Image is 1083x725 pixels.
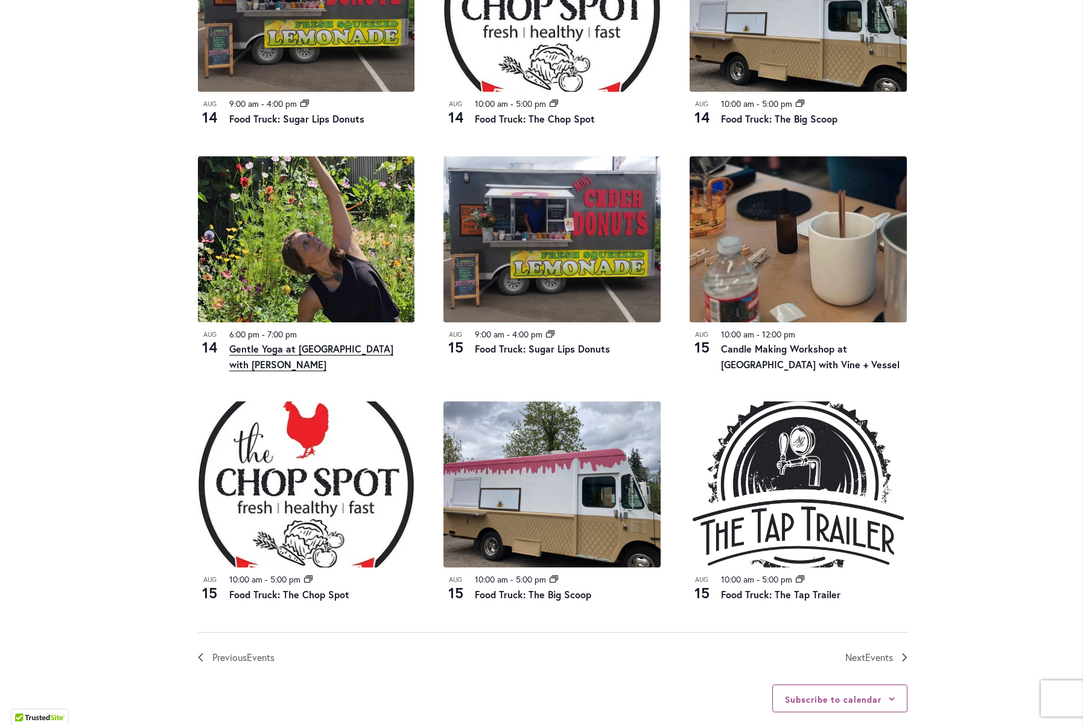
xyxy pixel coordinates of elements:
span: Aug [443,99,468,109]
span: - [757,573,760,585]
span: Aug [690,575,714,585]
span: Previous [212,650,275,665]
time: 10:00 am [475,573,508,585]
span: Aug [198,330,222,340]
span: Aug [690,330,714,340]
img: Food Truck: The Big Scoop [443,401,661,567]
span: 14 [443,107,468,127]
a: Next Events [845,650,907,665]
a: Food Truck: The Big Scoop [721,112,837,125]
a: Food Truck: Sugar Lips Donuts [229,112,364,125]
a: Gentle Yoga at [GEOGRAPHIC_DATA] with [PERSON_NAME] [229,342,393,371]
time: 5:00 pm [762,98,792,109]
img: Food Truck: Sugar Lips Apple Cider Donuts [443,156,661,322]
span: - [507,328,510,340]
time: 12:00 pm [762,328,795,340]
span: Events [865,651,893,663]
time: 6:00 pm [229,328,259,340]
span: Aug [443,330,468,340]
img: Food Truck: The Tap Trailer [690,401,907,567]
span: Aug [198,99,222,109]
span: - [510,98,513,109]
span: 15 [690,337,714,357]
span: 15 [443,337,468,357]
span: - [510,573,513,585]
time: 10:00 am [721,98,754,109]
span: - [262,328,265,340]
span: Aug [443,575,468,585]
span: - [757,328,760,340]
img: e584ba9caeef8517f06b2e4325769a61 [198,156,415,322]
time: 5:00 pm [516,98,546,109]
time: 9:00 am [475,328,504,340]
a: Candle Making Workshop at [GEOGRAPHIC_DATA] with Vine + Vessel [721,342,900,371]
a: Food Truck: Sugar Lips Donuts [475,342,610,355]
span: 15 [198,583,222,603]
a: Food Truck: The Big Scoop [475,588,591,601]
span: 14 [198,107,222,127]
time: 10:00 am [721,573,754,585]
button: Subscribe to calendar [785,694,881,705]
span: Events [247,651,275,663]
img: THE CHOP SPOT PDX – Food Truck [198,401,415,567]
span: 15 [690,583,714,603]
time: 10:00 am [229,573,262,585]
time: 7:00 pm [267,328,297,340]
time: 10:00 am [475,98,508,109]
time: 10:00 am [721,328,754,340]
span: - [757,98,760,109]
span: 15 [443,583,468,603]
span: Aug [690,99,714,109]
time: 4:00 pm [512,328,542,340]
a: Food Truck: The Tap Trailer [721,588,840,601]
span: 14 [198,337,222,357]
time: 5:00 pm [762,573,792,585]
iframe: Launch Accessibility Center [9,682,43,716]
a: Previous Events [198,650,275,665]
time: 4:00 pm [267,98,297,109]
time: 5:00 pm [516,573,546,585]
a: Food Truck: The Chop Spot [229,588,349,601]
span: - [265,573,268,585]
img: 93f53704220c201f2168fc261161dde5 [690,156,907,322]
span: 14 [690,107,714,127]
span: - [261,98,264,109]
time: 5:00 pm [270,573,300,585]
time: 9:00 am [229,98,259,109]
span: Aug [198,575,222,585]
a: Food Truck: The Chop Spot [475,112,595,125]
span: Next [845,650,893,665]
